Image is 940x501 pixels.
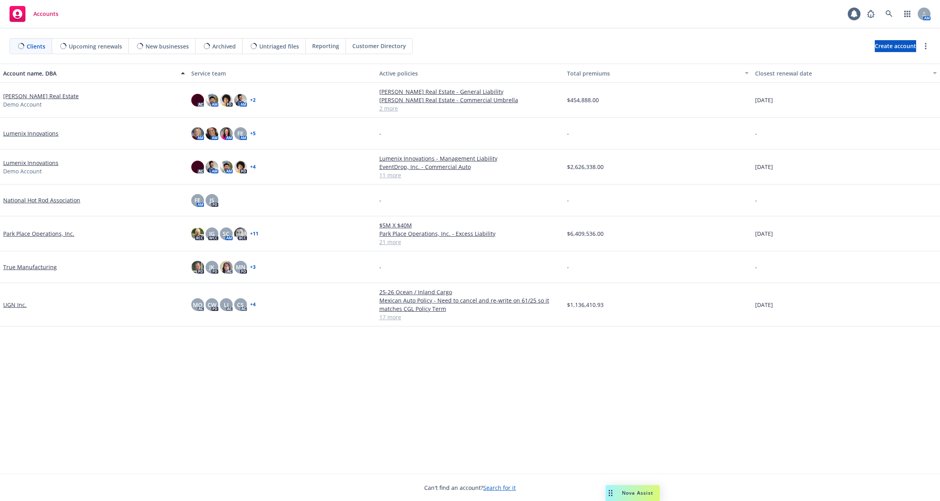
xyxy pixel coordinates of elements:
span: - [567,196,569,204]
span: [DATE] [755,96,773,104]
span: - [755,263,757,271]
span: JG [209,229,215,238]
a: EventDrop, Inc. - Commercial Auto [379,163,561,171]
a: True Manufacturing [3,263,57,271]
span: - [379,129,381,138]
a: + 5 [250,131,256,136]
span: [DATE] [755,163,773,171]
a: Create account [875,40,916,52]
span: - [567,129,569,138]
span: Create account [875,39,916,54]
a: more [921,41,930,51]
img: photo [191,161,204,173]
a: + 4 [250,302,256,307]
a: 25-26 Ocean / Inland Cargo [379,288,561,296]
img: photo [220,127,233,140]
button: Nova Assist [606,485,660,501]
button: Active policies [376,64,564,83]
span: - [755,129,757,138]
a: + 11 [250,231,258,236]
span: $454,888.00 [567,96,599,104]
a: [PERSON_NAME] Real Estate [3,92,79,100]
span: [DATE] [755,301,773,309]
div: Service team [191,69,373,78]
a: 2 more [379,104,561,113]
a: + 2 [250,98,256,103]
img: photo [191,261,204,274]
span: LI [224,301,229,309]
span: $6,409,536.00 [567,229,604,238]
span: New businesses [146,42,189,50]
div: Closest renewal date [755,69,928,78]
span: [DATE] [755,229,773,238]
span: Untriaged files [259,42,299,50]
a: 11 more [379,171,561,179]
div: Drag to move [606,485,616,501]
span: Nova Assist [622,489,653,496]
span: CW [208,301,216,309]
a: 17 more [379,313,561,321]
img: photo [234,161,247,173]
span: Upcoming renewals [69,42,122,50]
img: photo [234,94,247,107]
span: MN [236,263,245,271]
img: photo [234,227,247,240]
span: - [379,263,381,271]
a: Search [881,6,897,22]
span: Accounts [33,11,58,17]
a: Report a Bug [863,6,879,22]
span: Archived [212,42,236,50]
img: photo [191,227,204,240]
span: Customer Directory [352,42,406,50]
div: Active policies [379,69,561,78]
span: Can't find an account? [424,484,516,492]
span: SC [223,229,229,238]
img: photo [206,127,218,140]
span: Demo Account [3,167,42,175]
a: Switch app [899,6,915,22]
span: FE [194,196,200,204]
a: Park Place Operations, Inc. [3,229,74,238]
a: Lumenix Innovations [3,129,58,138]
span: MQ [193,301,202,309]
a: [PERSON_NAME] Real Estate - Commercial Umbrella [379,96,561,104]
button: Closest renewal date [752,64,940,83]
span: Clients [27,42,45,50]
a: National Hot Rod Association [3,196,80,204]
a: Mexican Auto Policy - Need to cancel and re-write on 61/25 so it matches CGL Policy Term [379,296,561,313]
span: JK [209,263,214,271]
span: FE [237,129,243,138]
button: Service team [188,64,376,83]
img: photo [191,127,204,140]
span: - [379,196,381,204]
a: Accounts [6,3,62,25]
span: $2,626,338.00 [567,163,604,171]
a: UGN Inc. [3,301,27,309]
img: photo [191,94,204,107]
button: Total premiums [564,64,752,83]
img: photo [206,94,218,107]
a: 21 more [379,238,561,246]
span: CS [237,301,244,309]
a: Lumenix Innovations [3,159,58,167]
a: $5M X $40M [379,221,561,229]
span: - [567,263,569,271]
img: photo [206,161,218,173]
a: + 4 [250,165,256,169]
img: photo [220,94,233,107]
a: [PERSON_NAME] Real Estate - General Liability [379,87,561,96]
a: + 3 [250,265,256,270]
a: Park Place Operations, Inc. - Excess Liability [379,229,561,238]
a: Search for it [483,484,516,491]
img: photo [220,161,233,173]
a: Lumenix Innovations - Management Liability [379,154,561,163]
span: - [755,196,757,204]
span: Reporting [312,42,339,50]
span: $1,136,410.93 [567,301,604,309]
span: Demo Account [3,100,42,109]
span: JS [210,196,214,204]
